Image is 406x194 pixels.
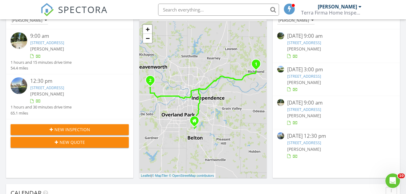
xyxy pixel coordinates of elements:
span: [PERSON_NAME] [287,46,321,52]
div: 54.4 miles [11,65,72,71]
a: [DATE] 9:00 am [STREET_ADDRESS] [PERSON_NAME] [277,32,395,59]
button: [PERSON_NAME] [277,17,315,25]
div: 65.1 miles [11,110,72,116]
i: 1 [255,62,257,66]
a: [STREET_ADDRESS] [287,40,321,45]
div: [DATE] 12:30 pm [287,132,386,140]
a: © MapTiler [152,174,168,177]
img: streetview [11,32,27,49]
img: streetview [11,77,27,94]
img: streetview [277,132,284,139]
span: New Quote [60,139,85,145]
button: New Quote [11,137,129,148]
a: © OpenStreetMap contributors [169,174,214,177]
div: [DATE] 9:00 am [287,32,386,40]
a: 12:30 pm [STREET_ADDRESS] [PERSON_NAME] 1 hours and 30 minutes drive time 65.1 miles [11,77,129,116]
div: 12:30 pm [30,77,119,85]
span: [PERSON_NAME] [287,146,321,152]
div: 1 hours and 30 minutes drive time [11,104,72,110]
span: [PERSON_NAME] [287,113,321,118]
div: 21830 155th St, Basehor, KS 66007 [150,80,154,84]
input: Search everything... [158,4,279,16]
img: streetview [277,99,284,106]
a: SPECTORA [41,8,108,21]
a: Leaflet [141,174,151,177]
span: [PERSON_NAME] [30,91,64,97]
span: New Inspection [54,126,90,133]
button: New Inspection [11,124,129,135]
a: [STREET_ADDRESS] [287,73,321,79]
div: 602 N College St, Richmond, MO 64085 [256,64,260,67]
iframe: Intercom live chat [385,173,400,188]
a: Zoom out [143,34,152,43]
img: streetview [277,32,284,39]
span: SPECTORA [58,3,108,16]
img: The Best Home Inspection Software - Spectora [41,3,54,16]
button: [PERSON_NAME] [11,17,48,25]
div: [DATE] 9:00 am [287,99,386,107]
div: [PERSON_NAME] [12,18,47,23]
div: 9:00 am [30,32,119,40]
div: Terra Firma Home Inspection Services LLC [301,10,362,16]
div: [PERSON_NAME] [318,4,357,10]
div: | [139,173,216,178]
div: [DATE] 3:00 pm [287,66,386,73]
div: [PERSON_NAME] [278,18,313,23]
a: [STREET_ADDRESS] [30,85,64,90]
a: [STREET_ADDRESS] [287,107,321,112]
span: 10 [398,173,405,178]
span: [PERSON_NAME] [287,79,321,85]
a: [STREET_ADDRESS] [30,40,64,45]
a: [DATE] 3:00 pm [STREET_ADDRESS] [PERSON_NAME] [277,66,395,93]
a: [DATE] 12:30 pm [STREET_ADDRESS] [PERSON_NAME] [277,132,395,159]
img: streetview [277,66,284,73]
a: [STREET_ADDRESS] [287,140,321,145]
div: 833 Lakeview Drive, Grandview MO 64030 [194,121,198,124]
span: [PERSON_NAME] [30,46,64,52]
a: Zoom in [143,25,152,34]
a: [DATE] 9:00 am [STREET_ADDRESS] [PERSON_NAME] [277,99,395,126]
div: 1 hours and 15 minutes drive time [11,60,72,65]
a: 9:00 am [STREET_ADDRESS] [PERSON_NAME] 1 hours and 15 minutes drive time 54.4 miles [11,32,129,71]
i: 2 [149,79,151,83]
